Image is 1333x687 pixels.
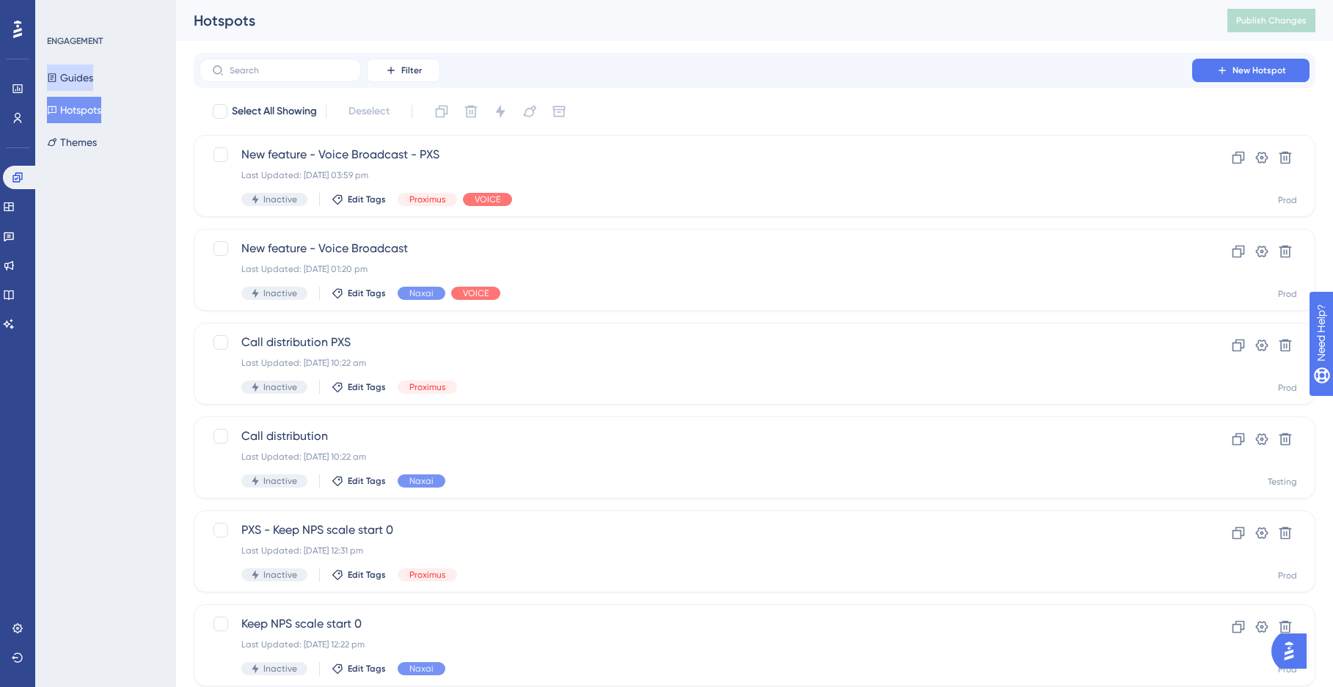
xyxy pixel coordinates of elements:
button: Edit Tags [332,569,386,581]
button: Edit Tags [332,381,386,393]
span: Inactive [263,194,297,205]
div: Prod [1278,194,1297,206]
div: Last Updated: [DATE] 10:22 am [241,357,1150,369]
span: Inactive [263,287,297,299]
button: Edit Tags [332,287,386,299]
div: Last Updated: [DATE] 03:59 pm [241,169,1150,181]
span: Call distribution PXS [241,334,1150,351]
span: Proximus [409,569,445,581]
button: Deselect [335,98,403,125]
span: Naxai [409,475,434,487]
div: Prod [1278,664,1297,675]
span: Proximus [409,381,445,393]
span: New feature - Voice Broadcast [241,240,1150,257]
span: Keep NPS scale start 0 [241,615,1150,633]
div: Testing [1268,476,1297,488]
span: New feature - Voice Broadcast - PXS [241,146,1150,164]
iframe: UserGuiding AI Assistant Launcher [1271,629,1315,673]
span: Select All Showing [232,103,317,120]
div: Last Updated: [DATE] 01:20 pm [241,263,1150,275]
span: Deselect [348,103,390,120]
div: Last Updated: [DATE] 10:22 am [241,451,1150,463]
span: Edit Tags [348,287,386,299]
span: Inactive [263,381,297,393]
span: Edit Tags [348,475,386,487]
span: Inactive [263,475,297,487]
div: Prod [1278,570,1297,581]
span: Edit Tags [348,194,386,205]
span: Naxai [409,287,434,299]
span: Need Help? [34,4,92,21]
span: VOICE [475,194,500,205]
button: Guides [47,65,93,91]
span: Edit Tags [348,381,386,393]
span: VOICE [463,287,489,299]
div: ENGAGEMENT [47,35,103,47]
button: Edit Tags [332,663,386,675]
span: New Hotspot [1232,65,1286,76]
div: Last Updated: [DATE] 12:22 pm [241,639,1150,650]
span: Inactive [263,663,297,675]
span: PXS - Keep NPS scale start 0 [241,521,1150,539]
div: Hotspots [194,10,1191,31]
span: Inactive [263,569,297,581]
span: Naxai [409,663,434,675]
span: Edit Tags [348,569,386,581]
span: Call distribution [241,427,1150,445]
div: Prod [1278,288,1297,300]
button: New Hotspot [1192,59,1310,82]
button: Themes [47,129,97,155]
button: Edit Tags [332,194,386,205]
div: Last Updated: [DATE] 12:31 pm [241,545,1150,556]
button: Edit Tags [332,475,386,487]
input: Search [230,65,348,76]
span: Proximus [409,194,445,205]
div: Prod [1278,382,1297,394]
button: Hotspots [47,97,101,123]
span: Publish Changes [1236,15,1307,26]
span: Edit Tags [348,663,386,675]
span: Filter [401,65,422,76]
button: Filter [367,59,440,82]
button: Publish Changes [1227,9,1315,32]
